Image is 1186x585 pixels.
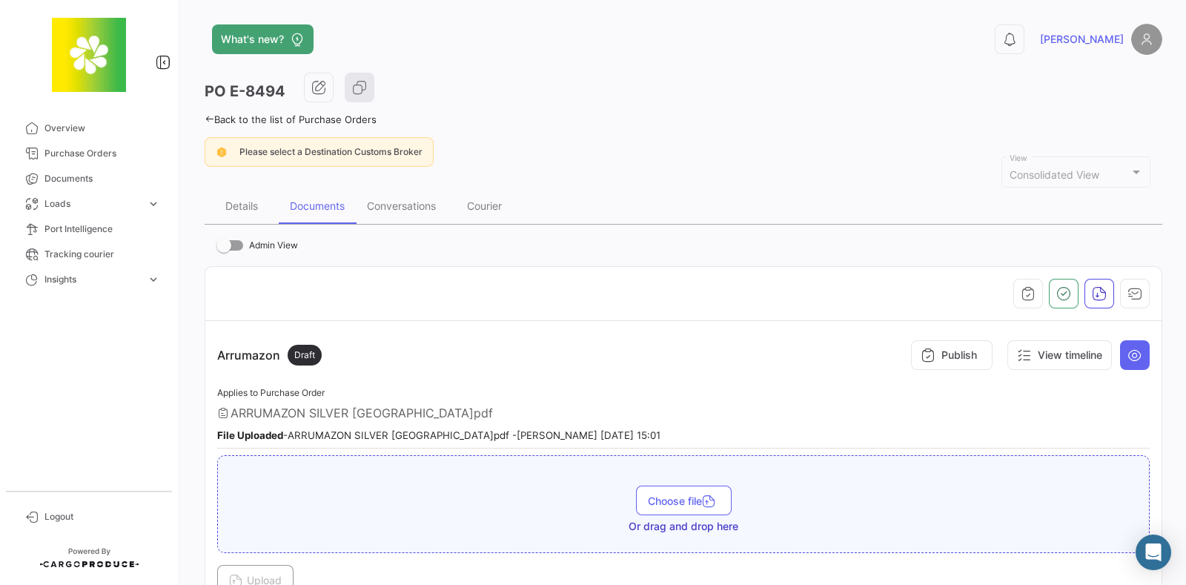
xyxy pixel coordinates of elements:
span: Please select a Destination Customs Broker [239,146,423,157]
button: View timeline [1007,340,1112,370]
div: Details [225,199,258,212]
a: Tracking courier [12,242,166,267]
a: Overview [12,116,166,141]
div: Documents [290,199,345,212]
span: Or drag and drop here [629,519,738,534]
h3: PO E-8494 [205,81,285,102]
span: Admin View [249,237,298,254]
a: Back to the list of Purchase Orders [205,113,377,125]
span: Loads [44,197,141,211]
span: Choose file [648,495,720,507]
span: expand_more [147,273,160,286]
small: - ARRUMAZON SILVER [GEOGRAPHIC_DATA]pdf - [PERSON_NAME] [DATE] 15:01 [217,429,660,441]
button: What's new? [212,24,314,54]
span: What's new? [221,32,284,47]
button: Choose file [636,486,732,515]
span: Applies to Purchase Order [217,387,325,398]
span: Logout [44,510,160,523]
span: ARRUMAZON SILVER [GEOGRAPHIC_DATA]pdf [231,406,493,420]
p: Arrumazon [217,345,322,366]
span: [PERSON_NAME] [1040,32,1124,47]
a: Documents [12,166,166,191]
a: Port Intelligence [12,217,166,242]
a: Purchase Orders [12,141,166,166]
b: File Uploaded [217,429,283,441]
div: Conversations [367,199,436,212]
span: Draft [294,348,315,362]
span: Purchase Orders [44,147,160,160]
span: Documents [44,172,160,185]
span: Insights [44,273,141,286]
span: Tracking courier [44,248,160,261]
span: Overview [44,122,160,135]
button: Publish [911,340,993,370]
div: Abrir Intercom Messenger [1136,535,1171,570]
div: Courier [467,199,502,212]
img: 8664c674-3a9e-46e9-8cba-ffa54c79117b.jfif [52,18,126,92]
img: placeholder-user.png [1131,24,1162,55]
span: expand_more [147,197,160,211]
span: Consolidated View [1010,168,1099,181]
span: Port Intelligence [44,222,160,236]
